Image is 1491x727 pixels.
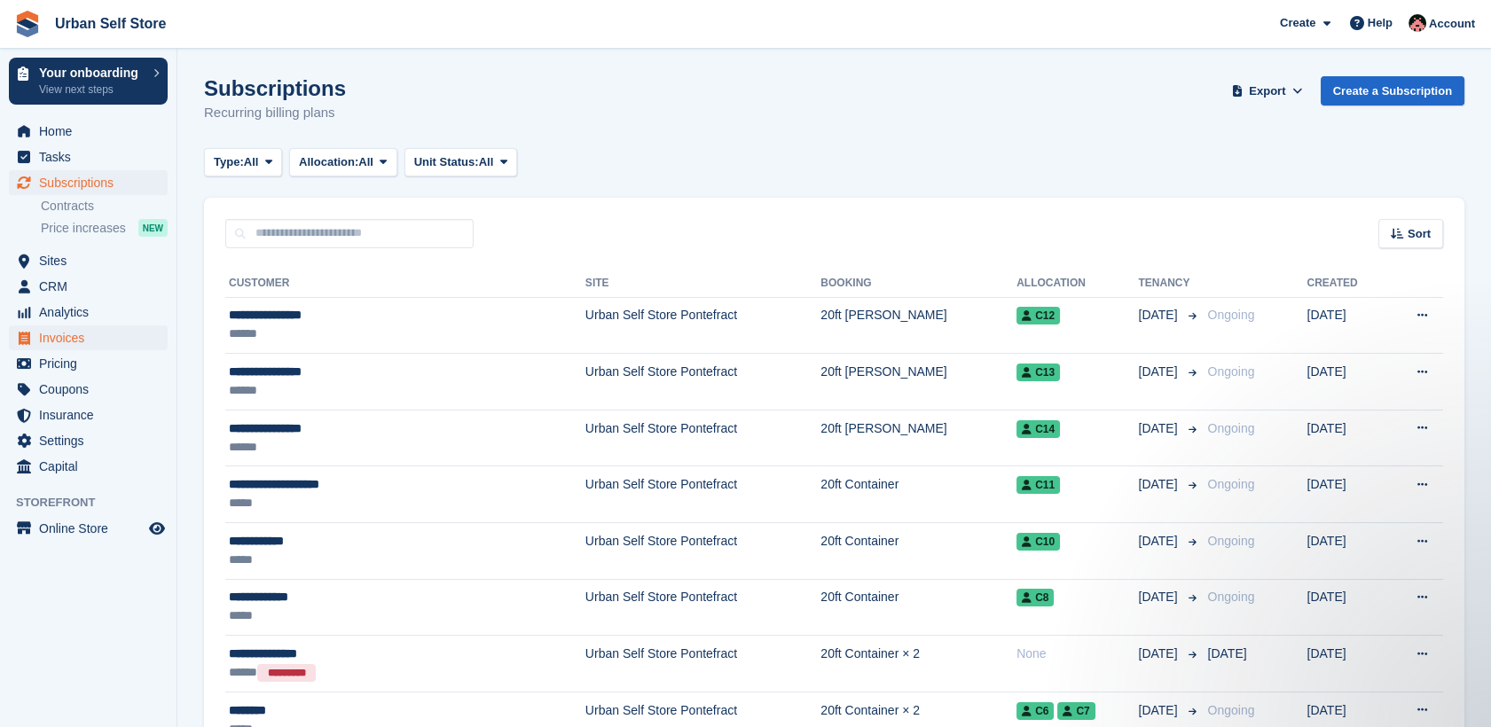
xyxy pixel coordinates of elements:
a: Preview store [146,518,168,539]
td: [DATE] [1307,354,1385,410]
span: Storefront [16,494,177,512]
td: Urban Self Store Pontefract [585,523,820,580]
td: Urban Self Store Pontefract [585,410,820,466]
span: Subscriptions [39,170,145,195]
td: 20ft Container [820,466,1016,523]
a: Urban Self Store [48,9,173,38]
span: Ongoing [1207,534,1254,548]
td: [DATE] [1307,523,1385,580]
td: 20ft [PERSON_NAME] [820,354,1016,410]
span: [DATE] [1138,645,1181,663]
td: 20ft Container [820,523,1016,580]
span: Invoices [39,325,145,350]
h1: Subscriptions [204,76,346,100]
img: stora-icon-8386f47178a22dfd0bd8f6a31ec36ba5ce8667c1dd55bd0f319d3a0aa187defe.svg [14,11,41,37]
p: Your onboarding [39,66,145,79]
span: C7 [1057,702,1095,720]
a: menu [9,325,168,350]
td: [DATE] [1307,636,1385,692]
a: Create a Subscription [1321,76,1464,106]
a: Your onboarding View next steps [9,58,168,105]
button: Allocation: All [289,148,397,177]
th: Booking [820,270,1016,298]
span: Help [1368,14,1393,32]
td: Urban Self Store Pontefract [585,354,820,410]
span: [DATE] [1138,532,1181,551]
td: Urban Self Store Pontefract [585,579,820,636]
span: CRM [39,274,145,299]
span: [DATE] [1138,475,1181,494]
span: Ongoing [1207,477,1254,491]
a: menu [9,403,168,427]
span: Sort [1408,225,1431,243]
span: Insurance [39,403,145,427]
td: 20ft [PERSON_NAME] [820,297,1016,354]
td: [DATE] [1307,579,1385,636]
td: [DATE] [1307,297,1385,354]
a: menu [9,274,168,299]
span: [DATE] [1138,306,1181,324]
th: Site [585,270,820,298]
span: Price increases [41,220,126,237]
span: Export [1249,82,1285,100]
span: Create [1280,14,1315,32]
span: C12 [1016,307,1060,324]
td: 20ft Container [820,579,1016,636]
span: Ongoing [1207,590,1254,604]
a: menu [9,300,168,324]
span: C13 [1016,363,1060,381]
th: Allocation [1016,270,1138,298]
span: Ongoing [1207,421,1254,435]
span: Ongoing [1207,703,1254,717]
td: Urban Self Store Pontefract [585,636,820,692]
p: View next steps [39,82,145,98]
td: Urban Self Store Pontefract [585,466,820,523]
span: C6 [1016,702,1054,720]
span: [DATE] [1138,701,1181,720]
a: Price increases NEW [41,218,168,238]
div: NEW [138,219,168,237]
button: Type: All [204,148,282,177]
span: Allocation: [299,153,358,171]
span: Settings [39,428,145,453]
span: C14 [1016,420,1060,438]
span: Tasks [39,145,145,169]
span: Capital [39,454,145,479]
span: Sites [39,248,145,273]
span: [DATE] [1138,588,1181,606]
span: All [479,153,494,171]
a: menu [9,351,168,376]
th: Customer [225,270,585,298]
span: Pricing [39,351,145,376]
span: Unit Status: [414,153,479,171]
td: Urban Self Store Pontefract [585,297,820,354]
span: Coupons [39,377,145,402]
a: menu [9,248,168,273]
span: Home [39,119,145,144]
span: [DATE] [1207,646,1246,661]
button: Export [1228,76,1307,106]
p: Recurring billing plans [204,103,346,123]
td: [DATE] [1307,466,1385,523]
td: 20ft [PERSON_NAME] [820,410,1016,466]
td: 20ft Container × 2 [820,636,1016,692]
img: Josh Marshall [1409,14,1426,32]
th: Created [1307,270,1385,298]
a: menu [9,377,168,402]
span: [DATE] [1138,363,1181,381]
a: menu [9,170,168,195]
span: All [358,153,373,171]
div: None [1016,645,1138,663]
td: [DATE] [1307,410,1385,466]
button: Unit Status: All [404,148,517,177]
a: menu [9,119,168,144]
span: C8 [1016,589,1054,606]
span: Ongoing [1207,364,1254,379]
span: Type: [214,153,244,171]
a: menu [9,516,168,541]
span: C11 [1016,476,1060,494]
a: Contracts [41,198,168,215]
span: All [244,153,259,171]
span: [DATE] [1138,419,1181,438]
span: C10 [1016,533,1060,551]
